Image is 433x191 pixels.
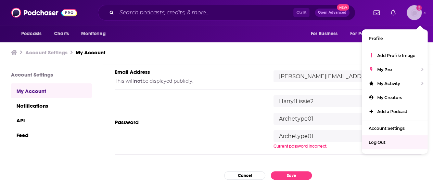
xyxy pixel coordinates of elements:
[134,78,142,84] b: not
[115,119,263,125] h5: Password
[76,49,105,56] a: My Account
[416,5,422,11] svg: Add a profile image
[11,6,77,19] img: Podchaser - Follow, Share and Rate Podcasts
[273,113,421,125] input: Enter new password
[25,49,67,56] a: Account Settings
[271,171,312,180] button: Save
[11,113,92,127] a: API
[11,98,92,113] a: Notifications
[371,7,382,18] a: Show notifications dropdown
[362,49,428,63] a: Add Profile Image
[388,7,398,18] a: Show notifications dropdown
[21,29,41,39] span: Podcasts
[346,27,393,40] button: open menu
[50,27,73,40] a: Charts
[377,109,407,114] span: Add a Podcast
[115,69,263,75] h5: Email Address
[407,5,422,20] button: Show profile menu
[337,4,349,11] span: New
[369,36,383,41] span: Profile
[117,7,293,18] input: Search podcasts, credits, & more...
[362,31,428,45] a: Profile
[54,29,69,39] span: Charts
[115,78,263,84] h5: This will be displayed publicly.
[362,121,428,135] a: Account Settings
[377,81,400,86] span: My Activity
[98,5,355,21] div: Search podcasts, credits, & more...
[362,29,428,154] ul: Show profile menu
[377,95,402,100] span: My Creators
[362,105,428,119] a: Add a Podcast
[273,144,421,149] div: Current password incorrect.
[293,8,309,17] span: Ctrl K
[11,127,92,142] a: Feed
[392,27,417,40] button: open menu
[315,9,349,17] button: Open AdvancedNew
[377,67,392,72] span: My Pro
[81,29,105,39] span: Monitoring
[11,83,92,98] a: My Account
[11,71,92,78] h3: Account Settings
[76,27,114,40] button: open menu
[407,5,422,20] span: Logged in as sally.brown
[362,91,428,105] a: My Creators
[310,29,338,39] span: For Business
[273,95,421,107] input: Verify current password
[377,53,415,58] span: Add Profile Image
[318,11,346,14] span: Open Advanced
[396,29,408,39] span: More
[273,70,421,82] input: email
[369,140,385,145] span: Log Out
[350,29,383,39] span: For Podcasters
[273,130,421,142] input: Confirm new password
[369,126,405,131] span: Account Settings
[224,171,265,180] button: Cancel
[407,5,422,20] img: User Profile
[306,27,346,40] button: open menu
[16,27,50,40] button: open menu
